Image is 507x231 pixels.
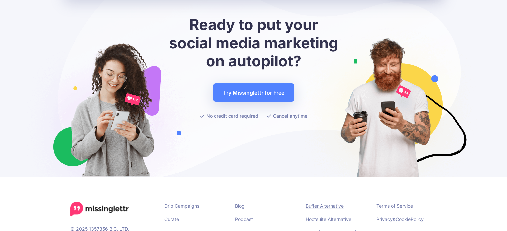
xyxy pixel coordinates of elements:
li: Cancel anytime [267,112,307,120]
a: Privacy [376,216,393,222]
a: Cookie [396,216,411,222]
a: Terms of Service [376,203,413,209]
a: Blog [235,203,245,209]
a: Buffer Alternative [306,203,344,209]
a: Drip Campaigns [164,203,199,209]
a: Curate [164,216,179,222]
h2: Ready to put your social media marketing on autopilot? [167,15,340,70]
li: & Policy [376,215,437,223]
a: Podcast [235,216,253,222]
a: Hootsuite Alternative [306,216,351,222]
li: No credit card required [200,112,258,120]
a: Try Missinglettr for Free [213,83,294,102]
